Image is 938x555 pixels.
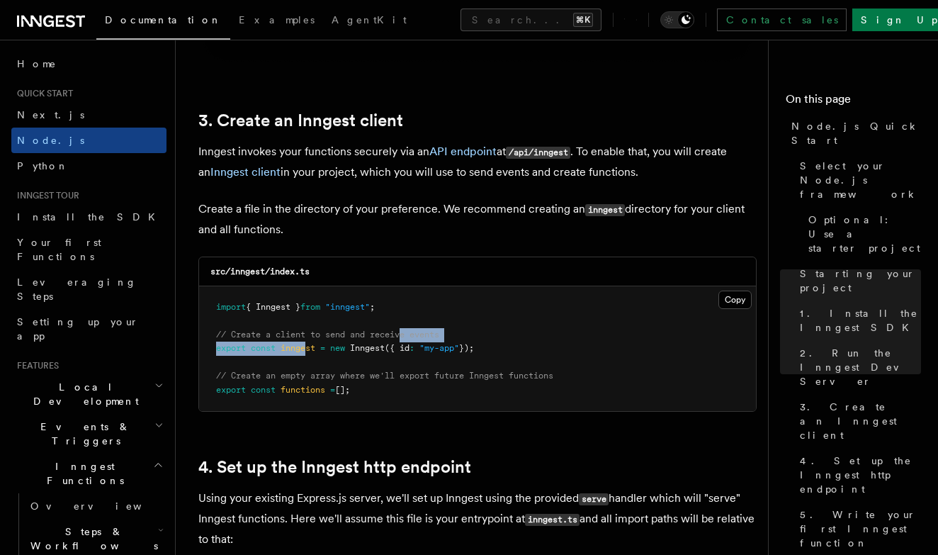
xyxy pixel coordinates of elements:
[198,142,757,182] p: Inngest invokes your functions securely via an at . To enable that, you will create an in your pr...
[210,165,281,179] a: Inngest client
[17,211,164,223] span: Install the SDK
[11,269,166,309] a: Leveraging Steps
[96,4,230,40] a: Documentation
[332,14,407,26] span: AgentKit
[786,91,921,113] h4: On this page
[330,385,335,395] span: =
[11,459,153,488] span: Inngest Functions
[794,261,921,301] a: Starting your project
[198,457,471,477] a: 4. Set up the Inngest http endpoint
[385,343,409,353] span: ({ id
[350,343,385,353] span: Inngest
[794,394,921,448] a: 3. Create an Inngest client
[585,204,625,216] code: inngest
[525,514,580,526] code: inngest.ts
[794,448,921,502] a: 4. Set up the Inngest http endpoint
[800,346,921,388] span: 2. Run the Inngest Dev Server
[281,343,315,353] span: inngest
[281,385,325,395] span: functions
[320,343,325,353] span: =
[251,385,276,395] span: const
[325,302,370,312] span: "inngest"
[198,488,757,549] p: Using your existing Express.js server, we'll set up Inngest using the provided handler which will...
[216,385,246,395] span: export
[800,267,921,295] span: Starting your project
[794,153,921,207] a: Select your Node.js framework
[573,13,593,27] kbd: ⌘K
[11,374,166,414] button: Local Development
[791,119,921,147] span: Node.js Quick Start
[216,371,553,381] span: // Create an empty array where we'll export future Inngest functions
[786,113,921,153] a: Node.js Quick Start
[803,207,921,261] a: Optional: Use a starter project
[11,380,154,408] span: Local Development
[17,57,57,71] span: Home
[794,301,921,340] a: 1. Install the Inngest SDK
[216,343,246,353] span: export
[323,4,415,38] a: AgentKit
[717,9,847,31] a: Contact sales
[800,306,921,335] span: 1. Install the Inngest SDK
[11,414,166,454] button: Events & Triggers
[230,4,323,38] a: Examples
[17,160,69,172] span: Python
[506,147,570,159] code: /api/inngest
[17,276,137,302] span: Leveraging Steps
[11,153,166,179] a: Python
[17,109,84,120] span: Next.js
[17,135,84,146] span: Node.js
[198,111,403,130] a: 3. Create an Inngest client
[800,400,921,442] span: 3. Create an Inngest client
[210,267,310,276] code: src/inngest/index.ts
[11,190,79,201] span: Inngest tour
[660,11,694,28] button: Toggle dark mode
[11,204,166,230] a: Install the SDK
[800,159,921,201] span: Select your Node.js framework
[370,302,375,312] span: ;
[11,360,59,371] span: Features
[800,454,921,496] span: 4. Set up the Inngest http endpoint
[105,14,222,26] span: Documentation
[11,51,166,77] a: Home
[216,302,246,312] span: import
[11,230,166,269] a: Your first Functions
[17,316,139,342] span: Setting up your app
[11,88,73,99] span: Quick start
[808,213,921,255] span: Optional: Use a starter project
[429,145,497,158] a: API endpoint
[300,302,320,312] span: from
[25,493,166,519] a: Overview
[579,493,609,505] code: serve
[25,525,158,553] span: Steps & Workflows
[251,343,276,353] span: const
[718,291,752,309] button: Copy
[794,340,921,394] a: 2. Run the Inngest Dev Server
[335,385,350,395] span: [];
[459,343,474,353] span: });
[239,14,315,26] span: Examples
[17,237,101,262] span: Your first Functions
[11,309,166,349] a: Setting up your app
[330,343,345,353] span: new
[11,102,166,128] a: Next.js
[246,302,300,312] span: { Inngest }
[11,454,166,493] button: Inngest Functions
[198,199,757,240] p: Create a file in the directory of your preference. We recommend creating an directory for your cl...
[460,9,601,31] button: Search...⌘K
[419,343,459,353] span: "my-app"
[11,420,154,448] span: Events & Triggers
[216,330,439,340] span: // Create a client to send and receive events
[800,508,921,550] span: 5. Write your first Inngest function
[30,500,176,512] span: Overview
[409,343,414,353] span: :
[11,128,166,153] a: Node.js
